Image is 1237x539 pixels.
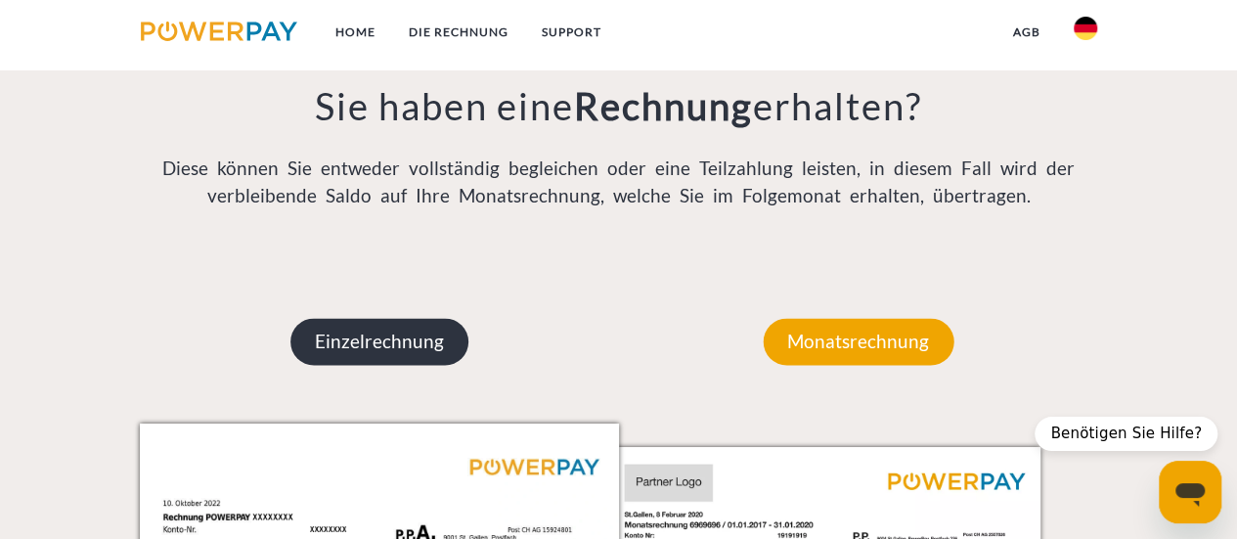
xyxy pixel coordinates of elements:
[141,22,298,41] img: logo-powerpay.svg
[140,83,1098,130] h3: Sie haben eine erhalten?
[290,318,468,365] p: Einzelrechnung
[391,15,524,50] a: DIE RECHNUNG
[140,155,1098,210] p: Diese können Sie entweder vollständig begleichen oder eine Teilzahlung leisten, in diesem Fall wi...
[1035,417,1217,451] div: Benötigen Sie Hilfe?
[763,318,953,365] p: Monatsrechnung
[318,15,391,50] a: Home
[1074,17,1097,40] img: de
[524,15,617,50] a: SUPPORT
[996,15,1057,50] a: agb
[574,83,753,128] b: Rechnung
[1159,461,1221,523] iframe: Schaltfläche zum Öffnen des Messaging-Fensters; Konversation läuft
